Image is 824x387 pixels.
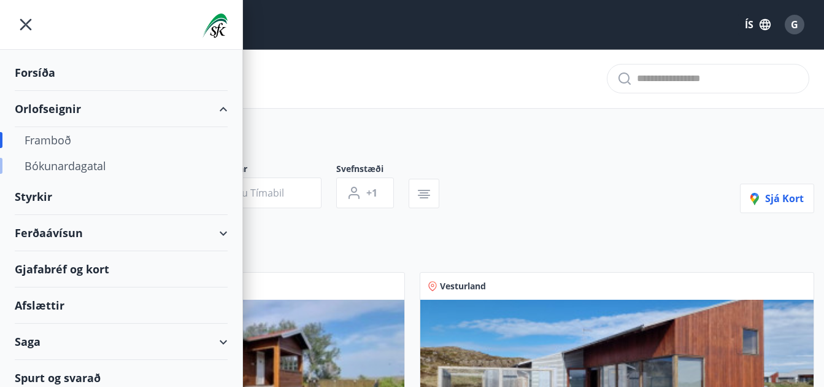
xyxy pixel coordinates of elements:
[191,163,336,178] span: Dagsetningar
[15,91,228,127] div: Orlofseignir
[15,287,228,324] div: Afslættir
[15,179,228,215] div: Styrkir
[15,324,228,360] div: Saga
[25,127,218,153] div: Framboð
[15,251,228,287] div: Gjafabréf og kort
[440,280,486,292] span: Vesturland
[15,215,228,251] div: Ferðaávísun
[15,14,37,36] button: menu
[336,178,394,208] button: +1
[202,14,228,38] img: union_logo
[25,153,218,179] div: Bókunardagatal
[791,18,798,31] span: G
[336,163,409,178] span: Svefnstæði
[740,184,814,213] button: Sjá kort
[191,178,322,208] button: Veldu tímabil
[738,14,777,36] button: ÍS
[366,186,377,200] span: +1
[15,55,228,91] div: Forsíða
[780,10,809,39] button: G
[221,186,284,200] span: Veldu tímabil
[750,192,804,205] span: Sjá kort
